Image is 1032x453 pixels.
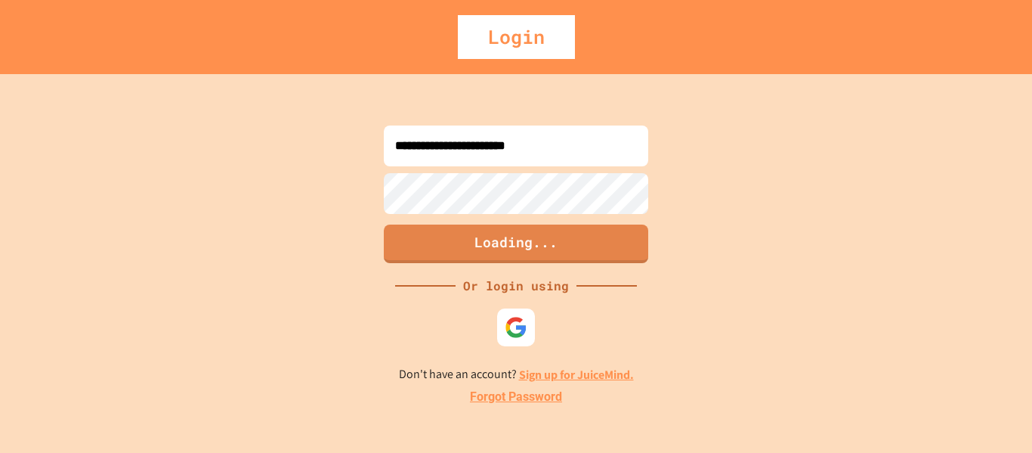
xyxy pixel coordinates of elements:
a: Forgot Password [470,388,562,406]
a: Sign up for JuiceMind. [519,367,634,383]
button: Loading... [384,225,648,263]
img: google-icon.svg [505,316,527,339]
p: Don't have an account? [399,365,634,384]
div: Login [458,15,575,59]
div: Or login using [456,277,576,295]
